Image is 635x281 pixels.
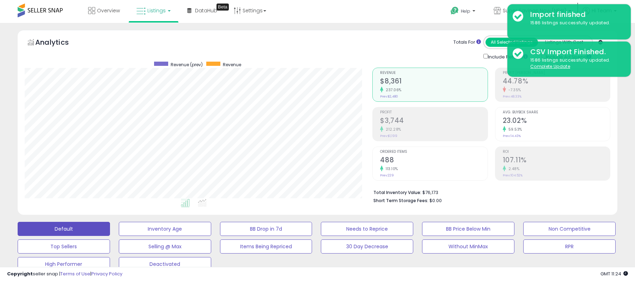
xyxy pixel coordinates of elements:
b: Total Inventory Value: [373,189,421,195]
h5: Analytics [35,37,83,49]
a: Terms of Use [60,270,90,277]
span: 2025-08-13 11:24 GMT [600,270,628,277]
button: Without MinMax [422,239,514,254]
small: Prev: 14.43% [503,134,521,138]
span: Revenue [223,62,241,68]
span: DataHub [195,7,217,14]
button: 30 Day Decrease [321,239,413,254]
span: $0.00 [429,197,442,204]
button: Default [18,222,110,236]
h2: $3,744 [380,117,487,126]
li: $76,173 [373,188,605,196]
button: High Performer [18,257,110,271]
button: Deactivated [119,257,211,271]
span: Profit [PERSON_NAME] [503,71,610,75]
u: Complete Update [530,63,570,69]
div: 1586 listings successfully updated. [525,20,625,26]
span: Profit [380,111,487,114]
span: Help [461,8,470,14]
span: Avg. Buybox Share [503,111,610,114]
h2: 23.02% [503,117,610,126]
a: Privacy Policy [91,270,122,277]
button: Items Being Repriced [220,239,312,254]
strong: Copyright [7,270,33,277]
i: Get Help [450,6,459,15]
small: Prev: 104.52% [503,173,523,177]
a: Help [445,1,482,23]
div: Totals For [453,39,481,46]
span: ROI [503,150,610,154]
div: seller snap | | [7,271,122,277]
button: BB Drop in 7d [220,222,312,236]
b: Short Term Storage Fees: [373,198,428,204]
button: BB Price Below Min [422,222,514,236]
div: Tooltip anchor [216,4,229,11]
button: Top Sellers [18,239,110,254]
small: 59.53% [506,127,522,132]
span: Revenue [380,71,487,75]
button: RPR [523,239,616,254]
button: Selling @ Max [119,239,211,254]
h2: 44.78% [503,77,610,87]
small: 237.06% [383,87,402,93]
div: CSV Import Finished. [525,47,625,57]
h2: 488 [380,156,487,166]
button: Needs to Reprice [321,222,413,236]
small: 113.10% [383,166,398,171]
small: Prev: 229 [380,173,394,177]
span: Ordered Items [380,150,487,154]
div: Include Returns [478,52,536,61]
div: Import finished [525,10,625,20]
button: Non Competitive [523,222,616,236]
small: Prev: $1,199 [380,134,397,138]
span: Listings [147,7,166,14]
span: Overview [97,7,120,14]
button: Inventory Age [119,222,211,236]
h2: 107.11% [503,156,610,166]
button: All Selected Listings [486,38,538,47]
h2: $8,361 [380,77,487,87]
small: 2.48% [506,166,520,171]
div: 1586 listings successfully updated. [525,57,625,70]
small: Prev: $2,480 [380,94,398,99]
span: Super Savings Now (NEW) [503,7,566,14]
span: Revenue (prev) [171,62,203,68]
small: 212.28% [383,127,401,132]
small: Prev: 48.33% [503,94,521,99]
small: -7.35% [506,87,521,93]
